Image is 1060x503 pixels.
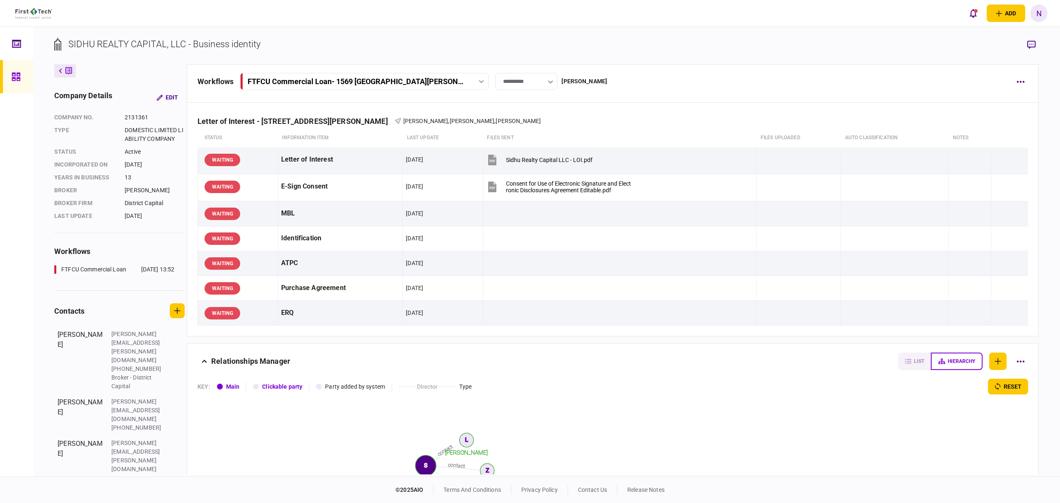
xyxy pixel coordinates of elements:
button: reset [988,379,1028,394]
div: Sidhu Realty Capital LLC - LOI.pdf [506,157,593,163]
th: last update [403,128,483,148]
text: S [424,462,427,469]
span: [PERSON_NAME] [450,118,495,124]
span: list [914,358,924,364]
a: privacy policy [521,486,558,493]
span: [PERSON_NAME] [403,118,448,124]
div: [PHONE_NUMBER] [111,474,165,482]
span: hierarchy [948,358,975,364]
div: [PERSON_NAME] [58,397,103,432]
div: SIDHU REALTY CAPITAL, LLC - Business identity [68,37,260,51]
div: WAITING [205,307,240,319]
div: Active [125,148,185,156]
a: release notes [627,486,665,493]
th: auto classification [841,128,949,148]
div: DOMESTIC LIMITED LIABILITY COMPANY [125,126,185,143]
th: Information item [278,128,402,148]
tspan: [PERSON_NAME] [445,449,488,456]
th: files sent [483,128,756,148]
div: [PERSON_NAME] [561,77,607,86]
div: [DATE] [406,209,423,218]
a: FTFCU Commercial Loan[DATE] 13:52 [54,265,174,274]
div: [DATE] [406,182,423,191]
div: [DATE] [125,160,185,169]
div: ATPC [281,254,400,273]
span: , [448,118,449,124]
img: client company logo [15,8,52,19]
span: , [494,118,496,124]
div: Purchase Agreement [281,279,400,297]
text: L [465,436,468,443]
div: [PERSON_NAME][EMAIL_ADDRESS][PERSON_NAME][DOMAIN_NAME] [111,439,165,474]
th: status [198,128,278,148]
div: FTFCU Commercial Loan [61,265,126,274]
button: Consent for Use of Electronic Signature and Electronic Disclosures Agreement Editable.pdf [486,177,631,196]
a: contact us [578,486,607,493]
div: FTFCU Commercial Loan - 1569 [GEOGRAPHIC_DATA][PERSON_NAME] [248,77,463,86]
div: WAITING [205,232,240,245]
div: [DATE] [406,155,423,164]
div: Broker [54,186,116,195]
button: hierarchy [931,353,983,370]
div: contacts [54,305,84,317]
div: District Capital [125,199,185,208]
div: Main [226,382,240,391]
div: [PHONE_NUMBER] [111,365,165,373]
div: workflows [198,76,234,87]
div: Letter of Interest [281,150,400,169]
div: KEY : [198,382,210,391]
div: WAITING [205,257,240,270]
div: Letter of Interest - [STREET_ADDRESS][PERSON_NAME] [198,117,395,126]
div: Consent for Use of Electronic Signature and Electronic Disclosures Agreement Editable.pdf [506,180,631,193]
div: 13 [125,173,185,182]
div: broker firm [54,199,116,208]
div: Clickable party [262,382,302,391]
button: Sidhu Realty Capital LLC - LOI.pdf [486,150,593,169]
div: last update [54,212,116,220]
div: [PERSON_NAME] [125,186,185,195]
div: WAITING [205,181,240,193]
a: terms and conditions [443,486,501,493]
div: [DATE] [406,284,423,292]
div: Identification [281,229,400,248]
div: [DATE] [406,234,423,242]
div: MBL [281,204,400,223]
div: ERQ [281,304,400,322]
div: WAITING [205,282,240,295]
div: [PHONE_NUMBER] [111,423,165,432]
div: Broker - District Capital [111,373,165,391]
div: [DATE] 13:52 [141,265,175,274]
div: [DATE] [406,309,423,317]
button: open adding identity options [987,5,1025,22]
div: company details [54,90,112,105]
div: © 2025 AIO [395,486,434,494]
button: FTFCU Commercial Loan- 1569 [GEOGRAPHIC_DATA][PERSON_NAME] [240,73,489,90]
button: N [1030,5,1048,22]
div: years in business [54,173,116,182]
text: Z [486,467,489,474]
div: [PERSON_NAME][EMAIL_ADDRESS][PERSON_NAME][DOMAIN_NAME] [111,330,165,365]
div: Relationships Manager [211,353,290,370]
div: Party added by system [325,382,385,391]
button: Edit [150,90,185,105]
div: 2131361 [125,113,185,122]
div: workflows [54,246,185,257]
div: E-Sign Consent [281,177,400,196]
div: [PERSON_NAME][EMAIL_ADDRESS][DOMAIN_NAME] [111,397,165,423]
th: notes [949,128,991,148]
div: [PERSON_NAME] [58,330,103,391]
div: Type [54,126,116,143]
div: WAITING [205,154,240,166]
div: status [54,148,116,156]
button: list [898,353,931,370]
div: incorporated on [54,160,116,169]
span: [PERSON_NAME] [496,118,541,124]
div: [PERSON_NAME] [58,439,103,491]
div: [DATE] [406,259,423,267]
th: Files uploaded [756,128,841,148]
div: Type [459,382,472,391]
div: [DATE] [125,212,185,220]
button: open notifications list [964,5,982,22]
div: WAITING [205,208,240,220]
